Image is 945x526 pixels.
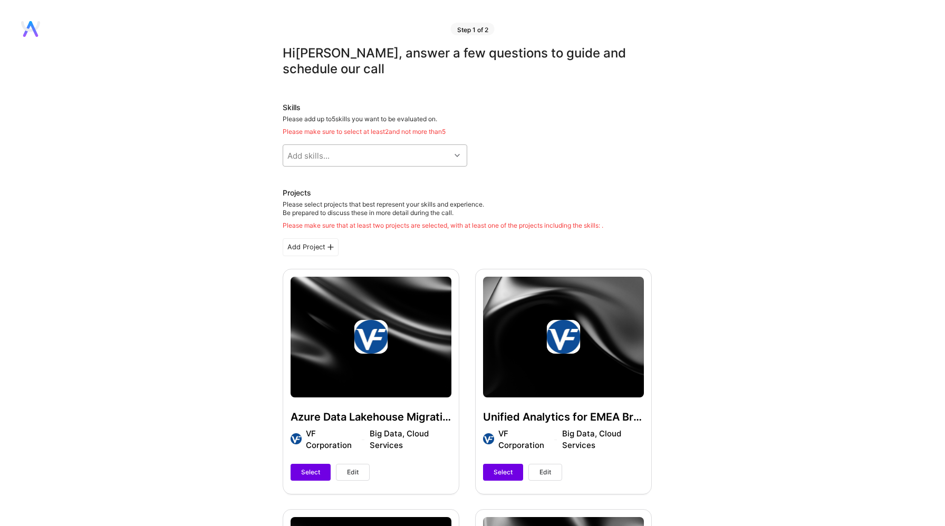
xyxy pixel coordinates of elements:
[283,115,652,136] div: Please add up to 5 skills you want to be evaluated on.
[283,45,652,77] div: Hi [PERSON_NAME] , answer a few questions to guide and schedule our call
[483,464,523,481] button: Select
[291,464,331,481] button: Select
[283,188,311,198] div: Projects
[336,464,370,481] button: Edit
[494,467,513,477] span: Select
[455,153,460,158] i: icon Chevron
[347,467,359,477] span: Edit
[301,467,320,477] span: Select
[283,238,339,256] div: Add Project
[451,23,495,35] div: Step 1 of 2
[283,128,652,136] div: Please make sure to select at least 2 and not more than 5
[283,200,603,230] div: Please select projects that best represent your skills and experience. Be prepared to discuss the...
[528,464,562,481] button: Edit
[283,221,603,230] div: Please make sure that at least two projects are selected, with at least one of the projects inclu...
[283,102,652,113] div: Skills
[327,244,334,250] i: icon PlusBlackFlat
[287,150,330,161] div: Add skills...
[539,467,551,477] span: Edit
